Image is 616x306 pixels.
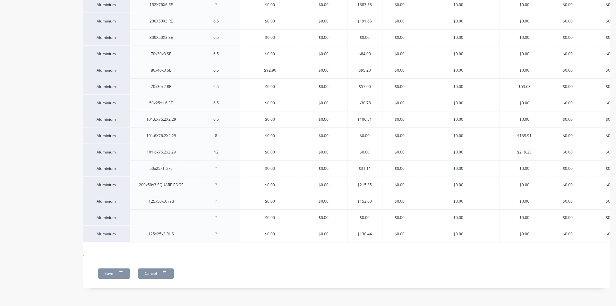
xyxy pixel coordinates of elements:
div: Aluminium [82,144,130,160]
div: $0.00 [240,79,300,95]
div: $0.00 [417,13,500,29]
div: $84.00 [347,46,382,62]
div: Aluminium [82,29,130,46]
div: $0.00 [300,161,347,177]
div: $219.23 [500,144,549,160]
div: $152.63 [347,193,382,209]
div: $0.00 [382,226,417,242]
div: $0.00 [500,177,549,193]
div: $0.00 [417,111,500,127]
div: $0.00 [240,161,300,177]
div: $0.00 [549,144,586,160]
div: $0.00 [300,46,347,62]
button: Cancel [138,268,174,279]
div: $0.00 [500,161,549,177]
div: $0.00 [549,46,586,62]
div: $0.00 [347,144,382,160]
div: 200X50X3 RE [144,17,178,25]
div: Aluminium [82,127,130,144]
div: 101.6X76.2X2.29 [141,115,181,124]
div: $0.00 [240,111,300,127]
div: $0.00 [500,46,549,62]
div: $0.00 [500,13,549,29]
div: 6.5 [200,99,232,107]
div: $0.00 [347,128,382,144]
div: 300X50X3 SE [144,33,178,42]
div: $0.00 [300,13,347,29]
div: $0.00 [549,193,586,209]
div: Aluminium [82,177,130,193]
div: $31.11 [347,161,382,177]
div: $53.63 [500,79,549,95]
div: $92.90 [240,62,300,78]
div: $0.00 [500,30,549,46]
div: $0.00 [549,79,586,95]
div: $0.00 [549,13,586,29]
div: $0.00 [300,62,347,78]
div: $0.00 [300,79,347,95]
div: $139.91 [500,128,549,144]
div: Aluminium [82,111,130,127]
div: $0.00 [240,30,300,46]
div: $0.00 [347,210,382,226]
div: $0.00 [382,177,417,193]
div: 80x40x3 SE [145,66,177,74]
div: $0.00 [382,79,417,95]
div: $0.00 [417,95,500,111]
div: $0.00 [549,161,586,177]
div: $0.00 [240,95,300,111]
div: 6.5 [200,33,232,42]
div: Aluminium [82,193,130,209]
div: 70x30x2 RE [145,83,177,91]
div: $0.00 [417,161,500,177]
div: 50x25x1.6 SE [144,99,178,107]
div: $0.00 [417,79,500,95]
div: $215.35 [347,177,382,193]
div: $0.00 [417,144,500,160]
div: $0.00 [382,193,417,209]
div: $0.00 [300,193,347,209]
div: $0.00 [382,128,417,144]
div: $0.00 [300,128,347,144]
div: $0.00 [240,226,300,242]
div: $0.00 [500,193,549,209]
div: 152X76X6 RE [144,1,178,9]
div: $0.00 [382,13,417,29]
div: $95.20 [347,62,382,78]
div: $0.00 [240,210,300,226]
div: Aluminium [82,13,130,29]
div: 101.6X76.2X2.29 [141,132,181,140]
div: $0.00 [240,13,300,29]
div: $191.65 [347,13,382,29]
div: Aluminium [82,209,130,226]
div: $0.00 [500,95,549,111]
div: $0.00 [549,62,586,78]
div: $0.00 [382,111,417,127]
div: $0.00 [382,30,417,46]
div: $0.00 [417,62,500,78]
div: $0.00 [417,30,500,46]
div: $0.00 [382,210,417,226]
div: $0.00 [382,95,417,111]
div: $30.78 [347,95,382,111]
div: $0.00 [500,62,549,78]
div: $0.00 [549,95,586,111]
div: Aluminium [82,160,130,177]
div: $0.00 [500,111,549,127]
div: $106.51 [347,111,382,127]
div: $0.00 [300,226,347,242]
div: $130.44 [347,226,382,242]
div: Aluminium [82,78,130,95]
div: $0.00 [240,193,300,209]
div: Aluminium [82,95,130,111]
div: $0.00 [417,193,500,209]
div: 8 [200,132,232,140]
div: 101.6x76.2x2.29 [141,148,181,156]
div: $0.00 [549,210,586,226]
div: 6.5 [200,50,232,58]
div: $0.00 [417,46,500,62]
div: Aluminium [82,62,130,78]
div: $0.00 [500,210,549,226]
div: $57.00 [347,79,382,95]
div: 70x30x3 SE [145,50,177,58]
